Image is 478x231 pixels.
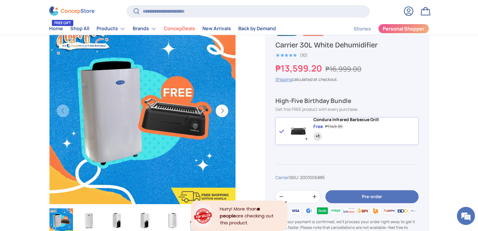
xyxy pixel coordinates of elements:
[325,64,361,74] s: ₱16,999.00
[3,165,115,186] textarea: Type your message and hit 'Enter'
[275,76,418,82] div: calculated at checkout.
[49,7,94,16] img: ConcepStore
[313,117,379,122] a: Condura Infrared Barbecue Grill
[378,24,429,34] a: Personal Shopper
[300,53,308,57] div: (10)
[70,23,89,35] a: Shop All
[49,23,63,35] a: Home
[289,206,302,215] img: visa
[52,20,73,26] div: FREE GIFT
[396,206,409,215] img: bdo
[275,97,418,105] div: High-Five Birthday Bundle
[313,117,379,122] span: Condura Infrared Barbecue Grill
[339,23,429,35] nav: Secondary
[313,124,323,130] div: Free
[275,76,292,82] a: Shipping
[275,175,289,180] a: Carrier
[356,206,369,215] img: bpi
[275,106,359,112] span: Get this FREE product with every purchase.
[383,27,424,31] span: Personal Shopper
[313,132,322,141] div: Quantity
[325,124,343,130] div: ₱7,149.35
[290,175,299,180] span: SKU:
[275,52,297,58] span: ★★★★★
[302,206,315,215] img: gcash
[315,206,329,215] img: grabpay
[369,206,382,215] img: ubp
[300,175,325,180] span: 2001006885
[325,190,418,203] button: Pre-order
[275,62,324,74] strong: ₱13,599.20
[202,23,231,35] a: New Arrivals
[382,206,396,215] img: qrph
[342,206,356,215] img: billease
[354,23,371,35] a: Stories
[93,23,129,35] summary: Products
[99,3,113,18] div: Minimize live chat window
[275,53,297,58] div: 5.0 out of 5.0 stars
[31,34,101,42] div: Chat with us now
[409,206,423,215] img: metrobank
[129,23,160,35] summary: Brands
[49,23,276,35] nav: Primary
[289,175,325,180] span: |
[275,40,418,50] h1: Carrier 30L White Dehumidifier
[35,76,83,137] span: We're online!
[238,23,276,35] a: Back by Demand
[275,51,308,58] a: 5.0 out of 5.0 stars (10)
[329,206,342,215] img: maya
[284,201,287,204] div: Close
[164,23,195,35] a: ConcepDeals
